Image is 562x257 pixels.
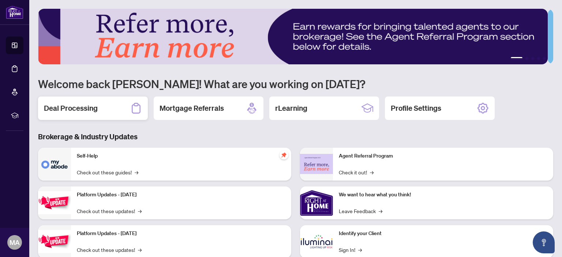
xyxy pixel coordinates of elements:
[77,207,142,215] a: Check out these updates!→
[531,57,534,60] button: 3
[300,154,333,174] img: Agent Referral Program
[339,191,547,199] p: We want to hear what you think!
[38,77,553,91] h1: Welcome back [PERSON_NAME]! What are you working on [DATE]?
[38,148,71,181] img: Self-Help
[391,103,441,113] h2: Profile Settings
[138,246,142,254] span: →
[38,132,553,142] h3: Brokerage & Industry Updates
[77,168,138,176] a: Check out these guides!→
[38,191,71,214] img: Platform Updates - July 21, 2025
[135,168,138,176] span: →
[339,152,547,160] p: Agent Referral Program
[533,231,555,253] button: Open asap
[77,152,285,160] p: Self-Help
[358,246,362,254] span: →
[525,57,528,60] button: 2
[38,230,71,253] img: Platform Updates - July 8, 2025
[543,57,546,60] button: 5
[339,230,547,238] p: Identify your Client
[339,168,374,176] a: Check it out!→
[6,5,23,19] img: logo
[77,191,285,199] p: Platform Updates - [DATE]
[77,246,142,254] a: Check out these updates!→
[10,237,20,247] span: MA
[537,57,540,60] button: 4
[511,57,522,60] button: 1
[160,103,224,113] h2: Mortgage Referrals
[280,151,288,159] span: pushpin
[38,9,548,64] img: Slide 0
[370,168,374,176] span: →
[275,103,307,113] h2: rLearning
[77,230,285,238] p: Platform Updates - [DATE]
[138,207,142,215] span: →
[379,207,382,215] span: →
[300,186,333,219] img: We want to hear what you think!
[339,246,362,254] a: Sign In!→
[339,207,382,215] a: Leave Feedback→
[44,103,98,113] h2: Deal Processing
